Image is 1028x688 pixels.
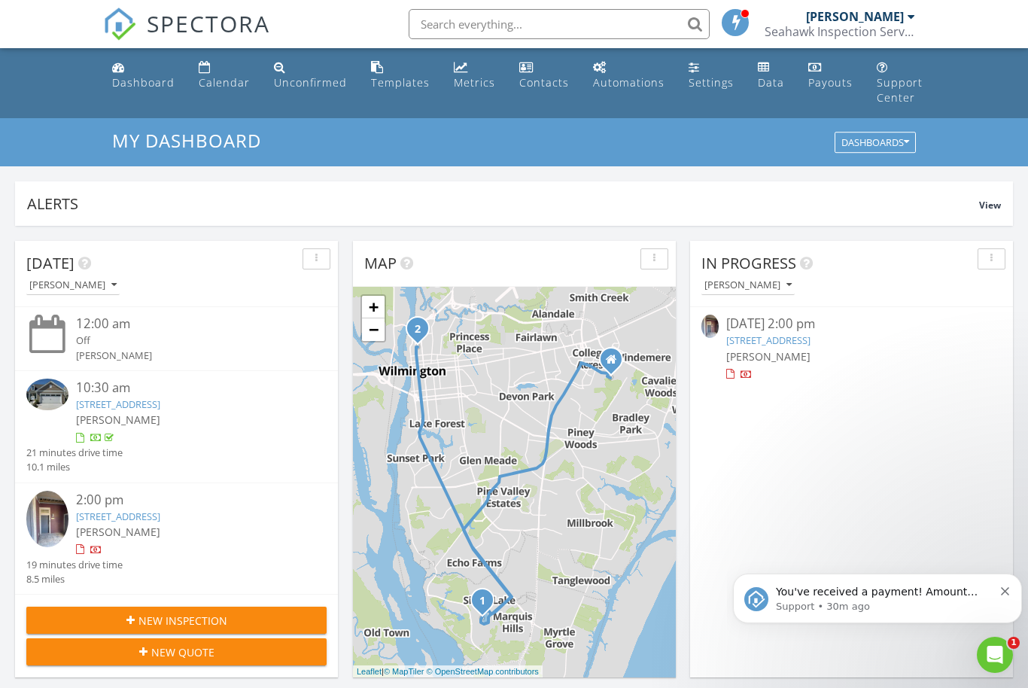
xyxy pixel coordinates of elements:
[1008,637,1020,649] span: 1
[26,558,123,572] div: 19 minutes drive time
[362,296,385,318] a: Zoom in
[587,54,671,97] a: Automations (Basic)
[199,75,250,90] div: Calendar
[806,9,904,24] div: [PERSON_NAME]
[274,75,347,90] div: Unconfirmed
[76,349,301,363] div: [PERSON_NAME]
[26,572,123,586] div: 8.5 miles
[26,379,327,475] a: 10:30 am [STREET_ADDRESS] [PERSON_NAME] 21 minutes drive time 10.1 miles
[727,542,1028,647] iframe: Intercom notifications message
[26,460,123,474] div: 10.1 miles
[977,637,1013,673] iframe: Intercom live chat
[415,324,421,335] i: 2
[364,253,397,273] span: Map
[683,54,740,97] a: Settings
[103,8,136,41] img: The Best Home Inspection Software - Spectora
[76,510,160,523] a: [STREET_ADDRESS]
[752,54,790,97] a: Data
[193,54,256,97] a: Calendar
[418,328,427,337] div: 801 N 4th St 206, Wilmington, NC 28401
[765,24,915,39] div: Seahawk Inspection Services
[357,667,382,676] a: Leaflet
[701,315,1002,382] a: [DATE] 2:00 pm [STREET_ADDRESS] [PERSON_NAME]
[979,199,1001,212] span: View
[704,280,792,291] div: [PERSON_NAME]
[26,446,123,460] div: 21 minutes drive time
[362,318,385,341] a: Zoom out
[454,75,495,90] div: Metrics
[409,9,710,39] input: Search everything...
[112,128,261,153] span: My Dashboard
[76,315,301,333] div: 12:00 am
[76,412,160,427] span: [PERSON_NAME]
[29,280,117,291] div: [PERSON_NAME]
[384,667,424,676] a: © MapTiler
[151,644,214,660] span: New Quote
[593,75,665,90] div: Automations
[726,315,977,333] div: [DATE] 2:00 pm
[371,75,430,90] div: Templates
[76,525,160,539] span: [PERSON_NAME]
[519,75,569,90] div: Contacts
[871,54,929,112] a: Support Center
[103,20,270,52] a: SPECTORA
[112,75,175,90] div: Dashboard
[802,54,859,97] a: Payouts
[701,253,796,273] span: In Progress
[26,638,327,665] button: New Quote
[482,600,491,609] div: 6047 Moonshell Loop , Wilmington, NC 28412
[448,54,501,97] a: Metrics
[808,75,853,90] div: Payouts
[726,349,811,364] span: [PERSON_NAME]
[835,132,916,154] button: Dashboards
[611,359,620,368] div: 5217 Clear Run Drive, Wilmington NC 28403
[513,54,575,97] a: Contacts
[841,138,909,148] div: Dashboards
[76,491,301,510] div: 2:00 pm
[701,276,795,296] button: [PERSON_NAME]
[138,613,227,629] span: New Inspection
[27,193,979,214] div: Alerts
[268,54,353,97] a: Unconfirmed
[26,379,68,410] img: 9355623%2Fcover_photos%2F7pPpcMXt5vLA5SszLUGf%2Fsmall.jpg
[689,75,734,90] div: Settings
[353,665,543,678] div: |
[26,491,68,547] img: 9326088%2Fcover_photos%2FntGmX0A0DxvKR1f5HvQl%2Fsmall.jpg
[26,491,327,587] a: 2:00 pm [STREET_ADDRESS] [PERSON_NAME] 19 minutes drive time 8.5 miles
[726,333,811,347] a: [STREET_ADDRESS]
[479,596,485,607] i: 1
[76,333,301,348] div: Off
[701,315,719,338] img: 9326088%2Fcover_photos%2FntGmX0A0DxvKR1f5HvQl%2Fsmall.jpg
[26,253,75,273] span: [DATE]
[758,75,784,90] div: Data
[76,379,301,397] div: 10:30 am
[427,667,539,676] a: © OpenStreetMap contributors
[26,276,120,296] button: [PERSON_NAME]
[106,54,181,97] a: Dashboard
[147,8,270,39] span: SPECTORA
[877,75,923,105] div: Support Center
[365,54,436,97] a: Templates
[76,397,160,411] a: [STREET_ADDRESS]
[26,607,327,634] button: New Inspection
